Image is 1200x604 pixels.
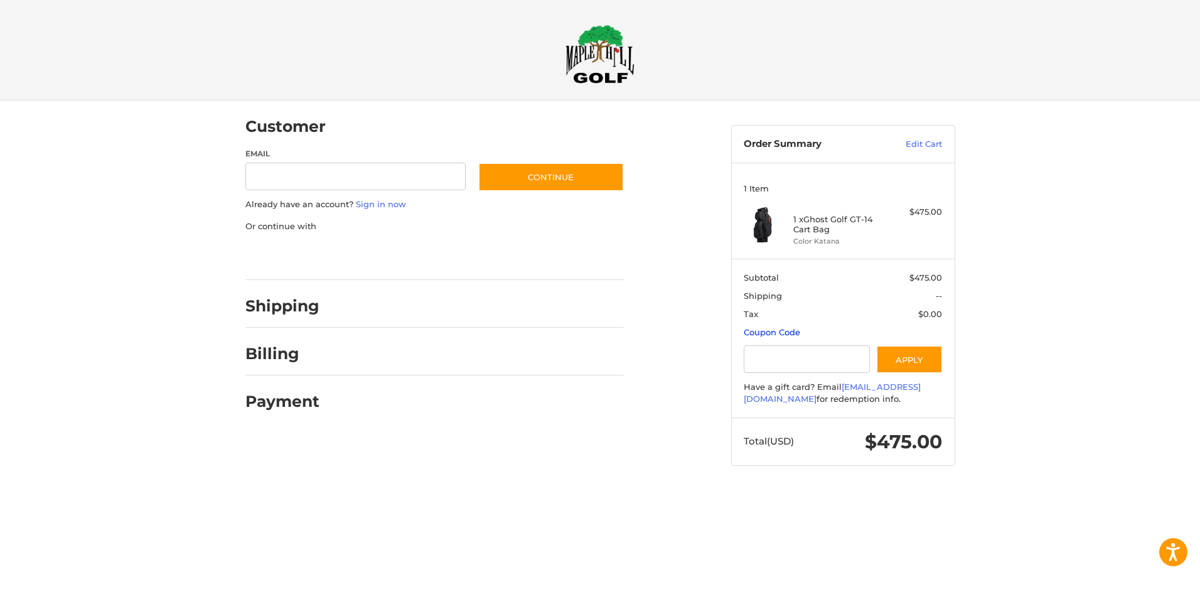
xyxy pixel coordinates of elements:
[245,220,624,233] p: Or continue with
[793,236,889,247] li: Color Katana
[909,272,942,283] span: $475.00
[876,345,943,374] button: Apply
[744,138,879,151] h3: Order Summary
[245,296,319,316] h2: Shipping
[478,163,624,191] button: Continue
[245,198,624,211] p: Already have an account?
[454,245,548,267] iframe: PayPal-venmo
[918,309,942,319] span: $0.00
[744,327,800,337] a: Coupon Code
[245,392,319,411] h2: Payment
[744,291,782,301] span: Shipping
[892,206,942,218] div: $475.00
[356,199,406,209] a: Sign in now
[744,435,794,447] span: Total (USD)
[879,138,942,151] a: Edit Cart
[744,381,942,406] div: Have a gift card? Email for redemption info.
[936,291,942,301] span: --
[744,272,779,283] span: Subtotal
[348,245,442,267] iframe: PayPal-paylater
[245,148,466,159] label: Email
[744,183,942,193] h3: 1 Item
[744,309,758,319] span: Tax
[793,214,889,235] h4: 1 x Ghost Golf GT-14 Cart Bag
[245,117,326,136] h2: Customer
[565,24,635,84] img: Maple Hill Golf
[241,245,335,267] iframe: PayPal-paypal
[245,344,319,364] h2: Billing
[865,430,942,453] span: $475.00
[744,345,870,374] input: Gift Certificate or Coupon Code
